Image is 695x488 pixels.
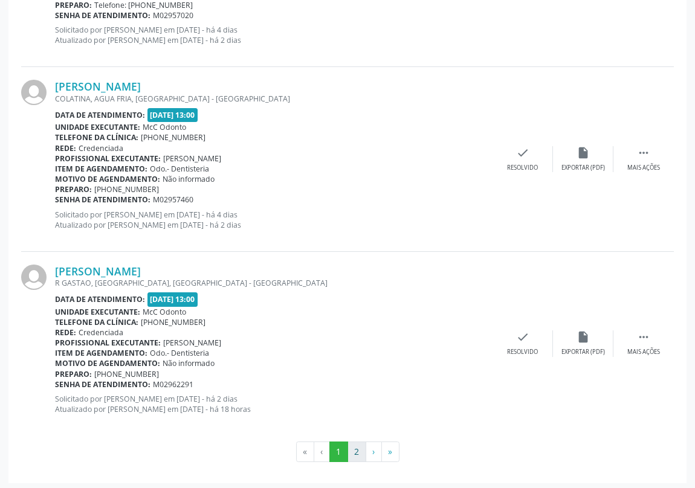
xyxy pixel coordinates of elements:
[163,153,221,164] span: [PERSON_NAME]
[55,184,92,194] b: Preparo:
[55,132,138,143] b: Telefone da clínica:
[153,194,193,205] span: M02957460
[55,25,493,45] p: Solicitado por [PERSON_NAME] em [DATE] - há 4 dias Atualizado por [PERSON_NAME] em [DATE] - há 2 ...
[55,358,160,368] b: Motivo de agendamento:
[55,164,147,174] b: Item de agendamento:
[55,110,145,120] b: Data de atendimento:
[143,307,186,317] span: McC Odonto
[637,146,650,159] i: 
[79,143,123,153] span: Credenciada
[153,379,193,390] span: M02962291
[627,348,660,356] div: Mais ações
[507,164,538,172] div: Resolvido
[79,327,123,338] span: Credenciada
[55,348,147,358] b: Item de agendamento:
[150,348,209,358] span: Odo.- Dentisteria
[55,294,145,304] b: Data de atendimento:
[55,94,493,104] div: COLATINA, AGUA FRIA, [GEOGRAPHIC_DATA] - [GEOGRAPHIC_DATA]
[55,174,160,184] b: Motivo de agendamento:
[507,348,538,356] div: Resolvido
[94,369,159,379] span: [PHONE_NUMBER]
[21,265,47,290] img: img
[55,10,150,21] b: Senha de atendimento:
[55,143,76,153] b: Rede:
[577,330,590,344] i: insert_drive_file
[516,146,529,159] i: check
[55,338,161,348] b: Profissional executante:
[381,441,399,462] button: Go to last page
[577,146,590,159] i: insert_drive_file
[143,122,186,132] span: McC Odonto
[329,441,348,462] button: Go to page 1
[516,330,529,344] i: check
[147,292,198,306] span: [DATE] 13:00
[163,358,215,368] span: Não informado
[21,441,674,462] ul: Pagination
[55,369,92,379] b: Preparo:
[347,441,366,462] button: Go to page 2
[561,348,605,356] div: Exportar (PDF)
[150,164,209,174] span: Odo.- Dentisteria
[366,441,382,462] button: Go to next page
[55,278,493,288] div: R GASTAO, [GEOGRAPHIC_DATA], [GEOGRAPHIC_DATA] - [GEOGRAPHIC_DATA]
[55,317,138,327] b: Telefone da clínica:
[55,194,150,205] b: Senha de atendimento:
[637,330,650,344] i: 
[55,327,76,338] b: Rede:
[561,164,605,172] div: Exportar (PDF)
[141,132,205,143] span: [PHONE_NUMBER]
[55,80,141,93] a: [PERSON_NAME]
[55,122,140,132] b: Unidade executante:
[55,210,493,230] p: Solicitado por [PERSON_NAME] em [DATE] - há 4 dias Atualizado por [PERSON_NAME] em [DATE] - há 2 ...
[55,265,141,278] a: [PERSON_NAME]
[153,10,193,21] span: M02957020
[141,317,205,327] span: [PHONE_NUMBER]
[163,174,215,184] span: Não informado
[55,307,140,317] b: Unidade executante:
[163,338,221,348] span: [PERSON_NAME]
[55,379,150,390] b: Senha de atendimento:
[147,108,198,122] span: [DATE] 13:00
[21,80,47,105] img: img
[627,164,660,172] div: Mais ações
[94,184,159,194] span: [PHONE_NUMBER]
[55,153,161,164] b: Profissional executante:
[55,394,493,414] p: Solicitado por [PERSON_NAME] em [DATE] - há 2 dias Atualizado por [PERSON_NAME] em [DATE] - há 18...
